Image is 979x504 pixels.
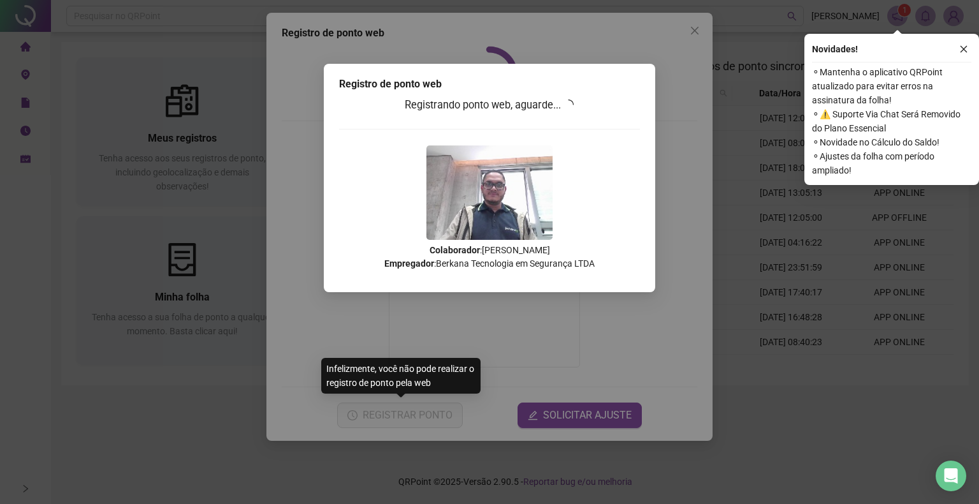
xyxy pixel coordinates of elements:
[430,245,480,255] strong: Colaborador
[812,149,971,177] span: ⚬ Ajustes da folha com período ampliado!
[812,42,858,56] span: Novidades !
[812,135,971,149] span: ⚬ Novidade no Cálculo do Saldo!
[384,258,434,269] strong: Empregador
[812,65,971,107] span: ⚬ Mantenha o aplicativo QRPoint atualizado para evitar erros na assinatura da folha!
[339,244,640,271] p: : [PERSON_NAME] : Berkana Tecnologia em Segurança LTDA
[563,100,574,110] span: loading
[959,45,968,54] span: close
[321,358,481,394] div: Infelizmente, você não pode realizar o registro de ponto pela web
[812,107,971,135] span: ⚬ ⚠️ Suporte Via Chat Será Removido do Plano Essencial
[426,145,553,240] img: 9k=
[339,77,640,92] div: Registro de ponto web
[339,97,640,114] h3: Registrando ponto web, aguarde...
[936,461,966,491] div: Open Intercom Messenger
